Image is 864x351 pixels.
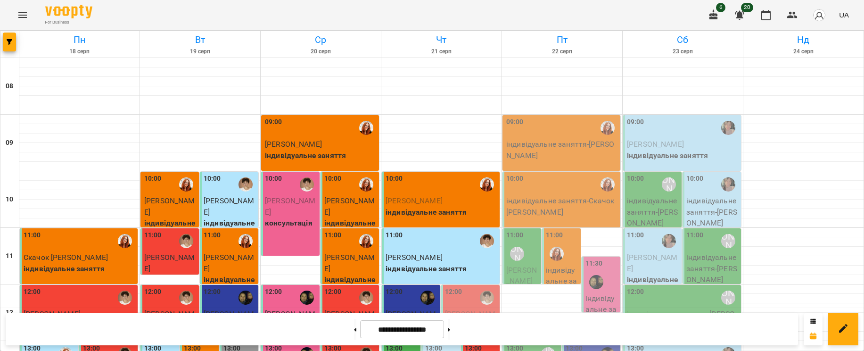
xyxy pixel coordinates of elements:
[144,287,162,297] label: 12:00
[204,274,256,296] p: індивідуальне заняття
[386,230,403,241] label: 11:00
[359,121,373,135] img: Кобзар Зоряна
[601,121,615,135] div: Кобзар Зоряна
[716,3,725,12] span: 6
[503,47,621,56] h6: 22 серп
[386,263,498,275] p: індивідуальне заняття
[265,174,282,184] label: 10:00
[265,217,318,229] p: консультація
[480,177,494,192] img: Кобзар Зоряна
[480,234,494,248] img: Марина Кириченко
[324,253,375,273] span: [PERSON_NAME]
[179,177,193,192] img: Кобзар Зоряна
[359,234,373,248] img: Кобзар Зоряна
[813,8,826,22] img: avatar_s.png
[45,5,92,18] img: Voopty Logo
[550,247,564,261] div: Кобзар Зоряна
[686,230,704,241] label: 11:00
[239,177,253,192] img: Марина Кириченко
[585,259,603,269] label: 11:30
[627,253,678,273] span: [PERSON_NAME]
[179,234,193,248] img: Марина Кириченко
[6,194,13,205] h6: 10
[835,6,853,24] button: UA
[21,47,138,56] h6: 18 серп
[204,217,256,240] p: індивідуальне заняття
[480,291,494,305] img: Марина Кириченко
[420,291,435,305] img: Валерія Капітан
[627,274,680,296] p: індивідуальне заняття
[386,287,403,297] label: 12:00
[24,287,41,297] label: 12:00
[204,174,221,184] label: 10:00
[265,150,377,161] p: індивідуальне заняття
[383,47,500,56] h6: 21 серп
[506,174,524,184] label: 10:00
[144,253,195,273] span: [PERSON_NAME]
[627,230,644,241] label: 11:00
[204,230,221,241] label: 11:00
[179,291,193,305] img: Марина Кириченко
[721,121,735,135] img: Мєдвєдєва Катерина
[386,253,443,262] span: [PERSON_NAME]
[144,230,162,241] label: 11:00
[386,174,403,184] label: 10:00
[510,247,524,261] div: Савченко Дар'я
[24,263,136,275] p: індивідуальне заняття
[265,117,282,127] label: 09:00
[265,196,316,217] span: [PERSON_NAME]
[324,174,342,184] label: 10:00
[721,177,735,192] img: Мєдвєдєва Катерина
[239,291,253,305] div: Валерія Капітан
[45,19,92,25] span: For Business
[6,81,13,92] h6: 08
[506,117,524,127] label: 09:00
[6,138,13,148] h6: 09
[204,287,221,297] label: 12:00
[118,234,132,248] img: Кобзар Зоряна
[445,287,462,297] label: 12:00
[324,217,377,240] p: індивідуальне заняття
[6,251,13,261] h6: 11
[359,291,373,305] img: Марина Кириченко
[141,33,259,47] h6: Вт
[686,195,739,229] p: індивідуальне заняття - [PERSON_NAME]
[11,4,34,26] button: Menu
[627,174,644,184] label: 10:00
[662,234,676,248] img: Мєдвєдєва Катерина
[624,33,741,47] h6: Сб
[265,140,322,149] span: [PERSON_NAME]
[262,33,379,47] h6: Ср
[627,117,644,127] label: 09:00
[386,196,443,205] span: [PERSON_NAME]
[265,287,282,297] label: 12:00
[118,291,132,305] img: Марина Кириченко
[601,177,615,192] img: Кобзар Зоряна
[262,47,379,56] h6: 20 серп
[144,274,197,296] p: індивідуальне заняття
[506,266,537,286] span: [PERSON_NAME]
[506,195,618,217] p: індивідуальне заняття - Скачок [PERSON_NAME]
[359,177,373,192] img: Кобзар Зоряна
[546,230,563,241] label: 11:00
[383,33,500,47] h6: Чт
[546,265,579,320] p: індивідуальне заняття - [PERSON_NAME]
[324,196,375,217] span: [PERSON_NAME]
[21,33,138,47] h6: Пн
[624,47,741,56] h6: 23 серп
[324,287,342,297] label: 12:00
[204,196,255,217] span: [PERSON_NAME]
[204,253,255,273] span: [PERSON_NAME]
[839,10,849,20] span: UA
